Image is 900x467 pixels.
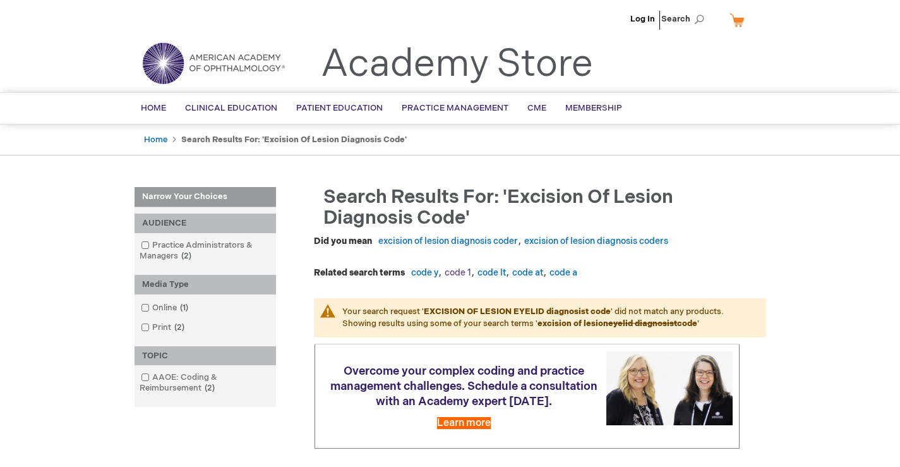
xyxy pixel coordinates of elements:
[524,236,668,246] a: excision of lesion diagnosis coders
[330,365,597,408] span: Overcome your complex coding and practice management challenges. Schedule a consultation with an ...
[661,6,709,32] span: Search
[565,103,622,113] span: Membership
[135,346,276,366] div: TOPIC
[135,187,276,207] strong: Narrow Your Choices
[181,135,407,145] strong: Search results for: 'excision of lesion diagnosis code'
[314,298,766,337] p: Your search request ' ' did not match any products. Showing results using some of your search ter...
[606,351,733,425] img: Schedule a consultation with an Academy expert today
[138,372,273,394] a: AAOE: Coding & Reimbursement2
[135,275,276,294] div: Media Type
[323,186,673,229] span: Search results for: 'excision of lesion diagnosis code'
[527,103,546,113] span: CME
[138,302,193,314] a: Online1
[512,267,543,278] a: code at
[608,318,677,329] strike: eyelid diagnosist
[378,236,518,246] a: excision of lesion diagnosis coder
[445,267,471,278] a: code 1
[630,14,655,24] a: Log In
[314,235,372,248] dt: Did you mean
[185,103,277,113] span: Clinical Education
[138,322,189,334] a: Print2
[321,42,593,87] a: Academy Store
[477,267,506,278] a: code lt
[437,417,491,429] a: Learn more
[138,240,273,262] a: Practice Administrators & Managers2
[537,318,697,329] strong: excision of lesion code
[135,214,276,233] div: AUDIENCE
[402,103,508,113] span: Practice Management
[314,267,405,279] dt: Related search terms
[144,135,167,145] a: Home
[201,383,218,393] span: 2
[296,103,383,113] span: Patient Education
[178,251,195,261] span: 2
[177,303,191,313] span: 1
[424,306,611,317] strong: EXCISION OF LESION EYELID diagnosist code
[411,267,438,278] a: code y
[141,103,166,113] span: Home
[549,267,577,278] a: code a
[171,322,188,332] span: 2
